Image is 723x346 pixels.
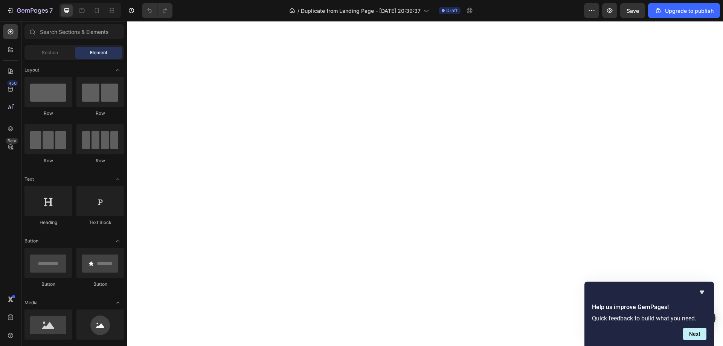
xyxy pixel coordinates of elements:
div: Row [76,110,124,117]
span: Media [24,299,38,306]
span: Save [627,8,639,14]
div: Text Block [76,219,124,226]
div: Undo/Redo [142,3,172,18]
span: Toggle open [112,297,124,309]
iframe: Design area [127,21,723,346]
span: Toggle open [112,173,124,185]
input: Search Sections & Elements [24,24,124,39]
p: 7 [49,6,53,15]
div: Button [24,281,72,288]
span: Toggle open [112,235,124,247]
div: Heading [24,219,72,226]
div: Row [24,157,72,164]
span: Text [24,176,34,183]
button: Hide survey [697,288,706,297]
button: Next question [683,328,706,340]
span: Draft [446,7,458,14]
span: Layout [24,67,39,73]
div: Row [76,157,124,164]
div: Beta [6,138,18,144]
span: Duplicate from Landing Page - [DATE] 20:39:37 [301,7,421,15]
div: Help us improve GemPages! [592,288,706,340]
button: 7 [3,3,56,18]
div: Upgrade to publish [654,7,714,15]
h2: Help us improve GemPages! [592,303,706,312]
div: Button [76,281,124,288]
span: Section [42,49,58,56]
span: Element [90,49,107,56]
span: Button [24,238,38,244]
span: Toggle open [112,64,124,76]
div: 450 [7,80,18,86]
div: Row [24,110,72,117]
p: Quick feedback to build what you need. [592,315,706,322]
span: / [297,7,299,15]
button: Upgrade to publish [648,3,720,18]
button: Save [620,3,645,18]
